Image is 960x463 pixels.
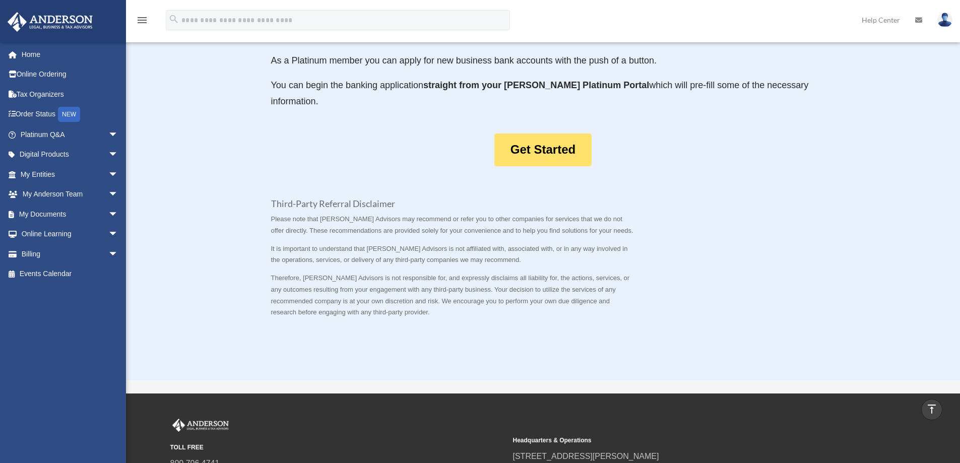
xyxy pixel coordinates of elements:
span: arrow_drop_down [108,164,129,185]
span: arrow_drop_down [108,244,129,264]
a: vertical_align_top [921,399,942,420]
a: Platinum Q&Aarrow_drop_down [7,124,134,145]
p: Please note that [PERSON_NAME] Advisors may recommend or refer you to other companies for service... [271,214,636,243]
small: TOLL FREE [170,442,506,453]
a: Digital Productsarrow_drop_down [7,145,134,165]
span: arrow_drop_down [108,224,129,245]
img: User Pic [937,13,952,27]
p: Therefore, [PERSON_NAME] Advisors is not responsible for, and expressly disclaims all liability f... [271,273,636,318]
p: As a Platinum member you can apply for new business bank accounts with the push of a button. [271,53,815,78]
img: Anderson Advisors Platinum Portal [5,12,96,32]
i: search [168,14,179,25]
a: Home [7,44,134,64]
p: It is important to understand that [PERSON_NAME] Advisors is not affiliated with, associated with... [271,243,636,273]
span: arrow_drop_down [108,184,129,205]
a: Online Ordering [7,64,134,85]
a: menu [136,18,148,26]
img: Anderson Advisors Platinum Portal [170,419,231,432]
a: Billingarrow_drop_down [7,244,134,264]
a: My Anderson Teamarrow_drop_down [7,184,134,205]
a: Online Learningarrow_drop_down [7,224,134,244]
a: Order StatusNEW [7,104,134,125]
small: Headquarters & Operations [513,435,849,446]
div: NEW [58,107,80,122]
h3: Third-Party Referral Disclaimer [271,200,636,214]
a: My Entitiesarrow_drop_down [7,164,134,184]
a: Events Calendar [7,264,134,284]
span: arrow_drop_down [108,204,129,225]
i: vertical_align_top [926,403,938,415]
span: arrow_drop_down [108,124,129,145]
a: Get Started [494,134,592,166]
a: Tax Organizers [7,84,134,104]
p: You can begin the banking application which will pre-fill some of the necessary information. [271,78,815,109]
a: [STREET_ADDRESS][PERSON_NAME] [513,452,659,460]
i: menu [136,14,148,26]
span: arrow_drop_down [108,145,129,165]
a: My Documentsarrow_drop_down [7,204,134,224]
strong: straight from your [PERSON_NAME] Platinum Portal [423,80,649,90]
